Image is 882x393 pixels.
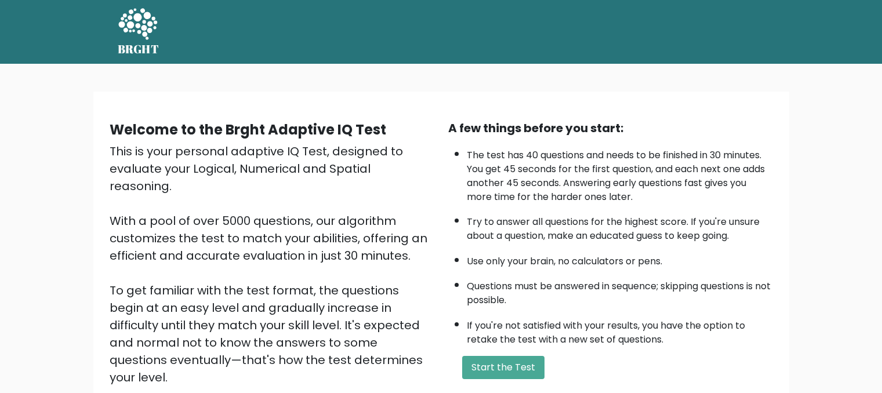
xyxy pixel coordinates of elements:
li: The test has 40 questions and needs to be finished in 30 minutes. You get 45 seconds for the firs... [467,143,773,204]
li: If you're not satisfied with your results, you have the option to retake the test with a new set ... [467,313,773,347]
li: Use only your brain, no calculators or pens. [467,249,773,268]
button: Start the Test [462,356,545,379]
li: Questions must be answered in sequence; skipping questions is not possible. [467,274,773,307]
li: Try to answer all questions for the highest score. If you're unsure about a question, make an edu... [467,209,773,243]
div: A few things before you start: [448,119,773,137]
h5: BRGHT [118,42,159,56]
a: BRGHT [118,5,159,59]
b: Welcome to the Brght Adaptive IQ Test [110,120,386,139]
